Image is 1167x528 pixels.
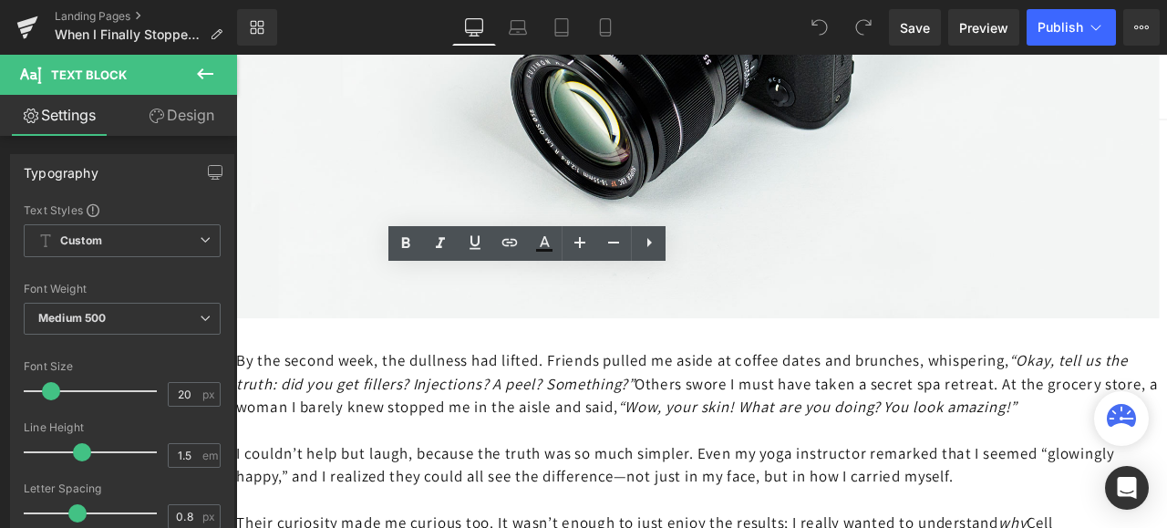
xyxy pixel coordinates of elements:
span: Save [900,18,930,37]
span: px [202,388,218,400]
div: Line Height [24,421,221,434]
b: Medium 500 [38,311,106,325]
button: More [1123,9,1160,46]
button: Undo [801,9,838,46]
a: Desktop [452,9,496,46]
button: Redo [845,9,882,46]
a: Landing Pages [55,9,237,24]
span: px [202,511,218,523]
div: Font Weight [24,283,221,295]
a: Preview [948,9,1019,46]
b: Custom [60,233,102,249]
div: Text Styles [24,202,221,217]
a: Mobile [583,9,627,46]
i: “Wow, your skin! What are you doing? You look amazing!” [452,406,924,430]
span: Publish [1038,20,1083,35]
div: Letter Spacing [24,482,221,495]
div: Typography [24,155,98,181]
div: Open Intercom Messenger [1105,466,1149,510]
span: em [202,450,218,461]
div: Font Size [24,360,221,373]
span: Text Block [51,67,127,82]
a: Tablet [540,9,583,46]
a: Laptop [496,9,540,46]
button: Publish [1027,9,1116,46]
span: When I Finally Stopped Hiding [55,27,202,42]
span: Preview [959,18,1008,37]
a: Design [122,95,241,136]
a: New Library [237,9,277,46]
